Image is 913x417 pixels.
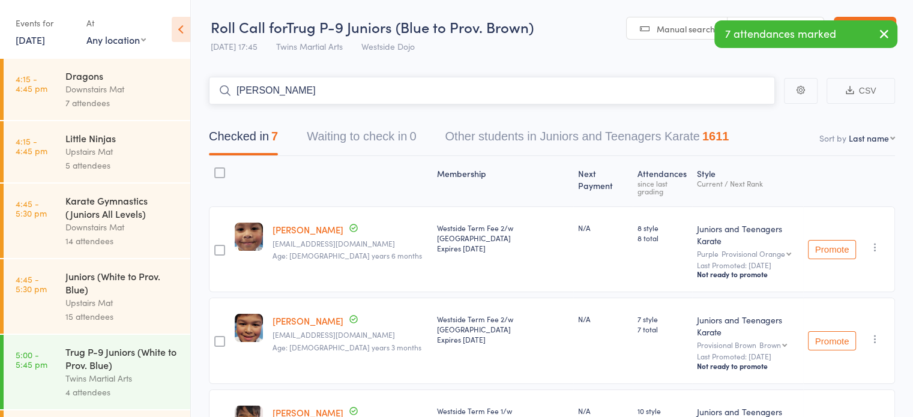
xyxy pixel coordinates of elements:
[65,371,180,385] div: Twins Martial Arts
[808,240,856,259] button: Promote
[361,40,415,52] span: Westside Dojo
[65,234,180,248] div: 14 attendees
[65,131,180,145] div: Little Ninjas
[697,179,798,187] div: Current / Next Rank
[834,17,896,41] a: Exit roll call
[759,341,781,349] div: Brown
[86,13,146,33] div: At
[637,314,687,324] span: 7 style
[16,13,74,33] div: Events for
[436,314,568,344] div: Westside Term Fee 2/w [GEOGRAPHIC_DATA]
[211,17,286,37] span: Roll Call for
[432,161,573,201] div: Membership
[637,179,687,195] div: since last grading
[209,124,278,155] button: Checked in7
[16,136,47,155] time: 4:15 - 4:45 pm
[436,334,568,344] div: Expires [DATE]
[16,199,47,218] time: 4:45 - 5:30 pm
[578,223,628,233] div: N/A
[86,33,146,46] div: Any location
[697,341,798,349] div: Provisional Brown
[235,314,263,342] img: image1621839600.png
[714,20,897,48] div: 7 attendances marked
[819,132,846,144] label: Sort by
[578,406,628,416] div: N/A
[697,314,798,338] div: Juniors and Teenagers Karate
[573,161,633,201] div: Next Payment
[276,40,343,52] span: Twins Martial Arts
[65,194,180,220] div: Karate Gymnastics (Juniors All Levels)
[4,121,190,182] a: 4:15 -4:45 pmLittle NinjasUpstairs Mat5 attendees
[65,296,180,310] div: Upstairs Mat
[65,96,180,110] div: 7 attendees
[65,69,180,82] div: Dragons
[16,74,47,93] time: 4:15 - 4:45 pm
[697,223,798,247] div: Juniors and Teenagers Karate
[65,345,180,371] div: Trug P-9 Juniors (White to Prov. Blue)
[697,250,798,257] div: Purple
[637,223,687,233] span: 8 style
[702,130,729,143] div: 1611
[209,77,775,104] input: Search by name
[65,385,180,399] div: 4 attendees
[697,352,798,361] small: Last Promoted: [DATE]
[633,161,692,201] div: Atten­dances
[273,239,427,248] small: floriankrystel@gmail.com
[692,161,803,201] div: Style
[65,310,180,323] div: 15 attendees
[4,259,190,334] a: 4:45 -5:30 pmJuniors (White to Prov. Blue)Upstairs Mat15 attendees
[849,132,889,144] div: Last name
[4,335,190,409] a: 5:00 -5:45 pmTrug P-9 Juniors (White to Prov. Blue)Twins Martial Arts4 attendees
[16,274,47,293] time: 4:45 - 5:30 pm
[307,124,416,155] button: Waiting to check in0
[273,331,427,339] small: floriankrystel@gmail.com
[273,314,343,327] a: [PERSON_NAME]
[65,220,180,234] div: Downstairs Mat
[578,314,628,324] div: N/A
[65,82,180,96] div: Downstairs Mat
[697,261,798,269] small: Last Promoted: [DATE]
[657,23,715,35] span: Manual search
[697,269,798,279] div: Not ready to promote
[445,124,729,155] button: Other students in Juniors and Teenagers Karate1611
[271,130,278,143] div: 7
[808,331,856,350] button: Promote
[436,223,568,253] div: Westside Term Fee 2/w [GEOGRAPHIC_DATA]
[4,184,190,258] a: 4:45 -5:30 pmKarate Gymnastics (Juniors All Levels)Downstairs Mat14 attendees
[16,33,45,46] a: [DATE]
[211,40,258,52] span: [DATE] 17:45
[273,342,421,352] span: Age: [DEMOGRAPHIC_DATA] years 3 months
[827,78,895,104] button: CSV
[637,406,687,416] span: 10 style
[273,250,422,260] span: Age: [DEMOGRAPHIC_DATA] years 6 months
[409,130,416,143] div: 0
[273,223,343,236] a: [PERSON_NAME]
[65,269,180,296] div: Juniors (White to Prov. Blue)
[637,233,687,243] span: 8 total
[4,59,190,120] a: 4:15 -4:45 pmDragonsDownstairs Mat7 attendees
[65,158,180,172] div: 5 attendees
[722,250,785,257] div: Provisional Orange
[65,145,180,158] div: Upstairs Mat
[286,17,534,37] span: Trug P-9 Juniors (Blue to Prov. Brown)
[16,350,47,369] time: 5:00 - 5:45 pm
[436,243,568,253] div: Expires [DATE]
[235,223,263,251] img: image1621839556.png
[637,324,687,334] span: 7 total
[697,361,798,371] div: Not ready to promote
